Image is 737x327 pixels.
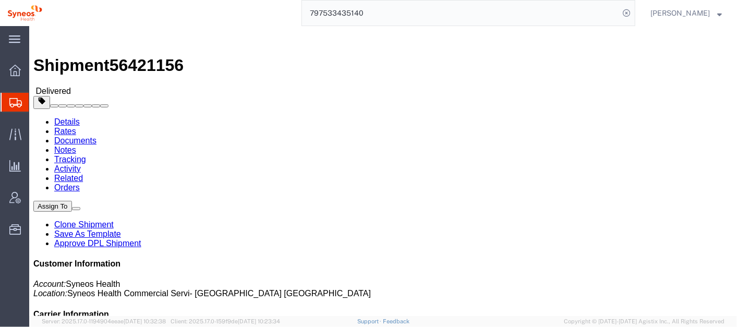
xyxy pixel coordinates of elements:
button: [PERSON_NAME] [650,7,722,19]
span: Server: 2025.17.0-1194904eeae [42,318,166,324]
img: logo [7,5,42,21]
span: Julie Ryan [650,7,710,19]
a: Support [357,318,383,324]
span: [DATE] 10:32:38 [124,318,166,324]
span: Copyright © [DATE]-[DATE] Agistix Inc., All Rights Reserved [564,317,724,326]
input: Search for shipment number, reference number [302,1,619,26]
a: Feedback [383,318,409,324]
iframe: FS Legacy Container [29,26,737,316]
span: [DATE] 10:23:34 [238,318,280,324]
span: Client: 2025.17.0-159f9de [171,318,280,324]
